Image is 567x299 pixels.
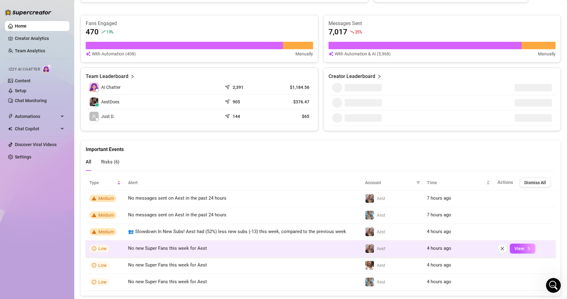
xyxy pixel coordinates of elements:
[427,262,451,268] span: 4 hours ago
[519,178,551,188] button: Dismiss All
[92,213,96,217] span: warning
[10,133,58,136] div: [PERSON_NAME] • [DATE]
[427,229,451,234] span: 4 hours ago
[427,245,451,251] span: 4 hours ago
[514,246,524,251] span: View
[329,73,375,80] article: Creator Leaderboard
[416,181,420,184] span: filter
[365,227,374,236] img: Aest
[42,64,52,73] img: AI Chatter
[86,175,124,190] th: Type
[329,27,347,37] article: 7,017
[101,98,119,105] span: AestDoes
[128,245,207,251] span: No new Super Fans this week for Aest
[365,244,374,253] img: Aest
[295,50,313,57] article: Manually
[97,2,109,14] button: Home
[5,151,119,208] div: AestDoes says…
[19,203,24,208] button: Gif picker
[15,24,27,28] a: Home
[233,99,240,105] article: 905
[427,195,451,201] span: 7 hours ago
[89,179,116,186] span: Type
[427,179,485,186] span: Time
[271,113,309,119] article: $65
[128,195,226,201] span: No messages sent on Aest in the past 24 hours
[52,77,68,82] b: [DATE]
[101,30,105,34] span: rise
[365,211,374,219] img: Aest
[98,246,107,251] span: Low
[329,20,556,27] article: Messages Sent
[377,279,385,284] span: Aest
[15,48,45,53] a: Team Analytics
[29,203,34,208] button: Upload attachment
[526,246,531,251] span: right
[9,67,40,72] span: Izzy AI Chatter
[30,3,70,8] h1: [PERSON_NAME]
[423,175,494,190] th: Time
[15,124,59,134] span: Chat Copilot
[233,84,243,90] article: 2,391
[271,99,309,105] article: $376.47
[130,73,135,80] span: right
[30,8,42,14] p: Active
[350,30,354,34] span: fall
[329,50,333,57] img: svg%3e
[365,194,374,203] img: Aest
[225,98,231,104] span: send
[101,113,114,120] span: Just D.
[377,246,385,251] span: Aest
[101,159,119,165] span: Risks ( 6 )
[538,50,556,57] article: Manually
[92,230,96,234] span: warning
[27,155,114,197] div: Hi! Im so sorry im super confused! So i was told the app is going down for a lil with a telegrapm...
[377,263,385,268] span: Aest
[101,84,121,91] span: AI Chatter
[98,196,114,201] span: Medium
[86,27,99,37] article: 470
[524,180,546,185] span: Dismiss All
[10,37,88,48] b: only for the newly added accounts
[98,279,107,284] span: Low
[128,212,226,218] span: No messages sent on Aest in the past 24 hours
[86,20,313,27] article: Fans Engaged
[8,114,13,119] span: thunderbolt
[92,196,96,201] span: warning
[86,141,556,153] div: Important Events
[15,78,31,83] a: Content
[377,196,385,201] span: Aest
[497,180,513,185] span: Actions
[335,50,391,57] article: With Automation & AI (5,968)
[15,154,31,159] a: Settings
[98,229,114,234] span: Medium
[225,112,231,119] span: send
[233,113,240,119] article: 144
[86,50,91,57] img: svg%3e
[8,127,12,131] img: Chat Copilot
[10,64,97,106] div: To keep using Supercreator, please take a moment to information . For more details, check for any...
[13,49,35,54] b: prorated
[128,279,207,284] span: No new Super Fans this week for Aest
[98,263,107,268] span: Low
[10,203,15,208] button: Emoji picker
[377,229,385,234] span: Aest
[365,179,414,186] span: Account
[500,246,505,251] span: close
[355,29,362,35] span: 35 %
[427,279,451,284] span: 4 hours ago
[92,280,96,284] span: info-circle
[427,212,451,218] span: 7 hours ago
[98,213,114,218] span: Medium
[15,88,26,93] a: Setup
[18,3,28,13] img: Profile image for Ella
[5,9,51,15] img: logo-BBDzfeDw.svg
[271,84,309,90] article: $1,184.56
[90,97,98,106] img: AestDoes
[5,190,118,200] textarea: Message…
[15,98,47,103] a: Chat Monitoring
[92,114,96,119] span: user
[415,178,421,187] span: filter
[128,262,207,268] span: No new Super Fans this week for Aest
[4,2,16,14] button: go back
